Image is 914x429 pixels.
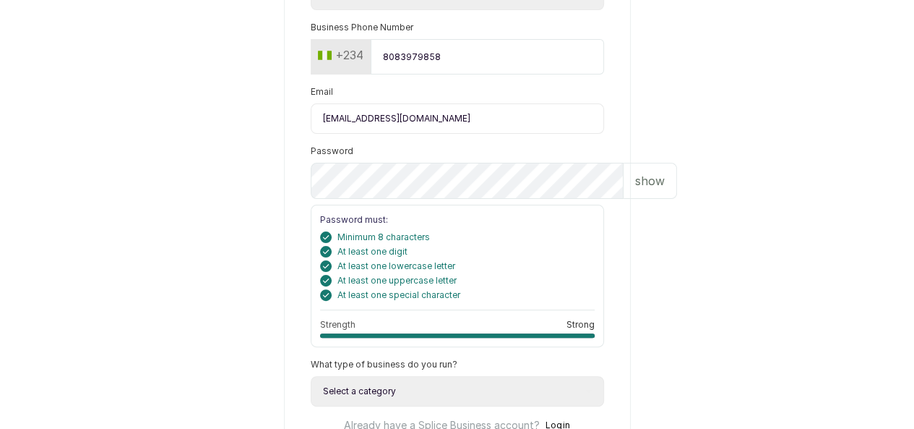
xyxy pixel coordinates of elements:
span: At least one digit [337,246,408,258]
span: At least one lowercase letter [337,260,455,272]
span: At least one special character [337,289,460,301]
span: Strength [320,319,355,331]
span: Strong [566,319,595,331]
input: email@acme.com [311,103,604,134]
span: At least one uppercase letter [337,275,457,286]
label: Business Phone Number [311,22,413,33]
span: Minimum 8 characters [337,232,430,243]
p: show [635,172,665,190]
label: Password [311,145,353,157]
input: 9151930463 [371,39,604,75]
p: Password must: [320,214,595,226]
label: What type of business do you run? [311,359,457,370]
label: Email [311,86,333,98]
button: +234 [312,43,369,67]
